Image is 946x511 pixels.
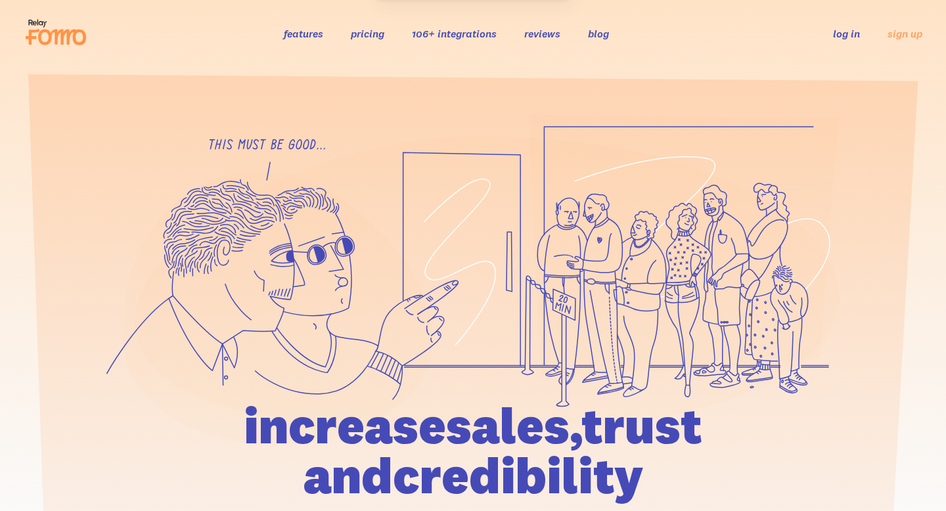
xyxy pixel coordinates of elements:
[169,401,777,500] h1: increase sales, trust and credibility
[284,27,323,40] a: features
[888,27,922,41] a: sign up
[351,27,384,40] a: pricing
[524,27,560,40] a: reviews
[588,27,609,40] a: blog
[412,27,497,40] a: 106+ integrations
[833,27,860,40] a: log in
